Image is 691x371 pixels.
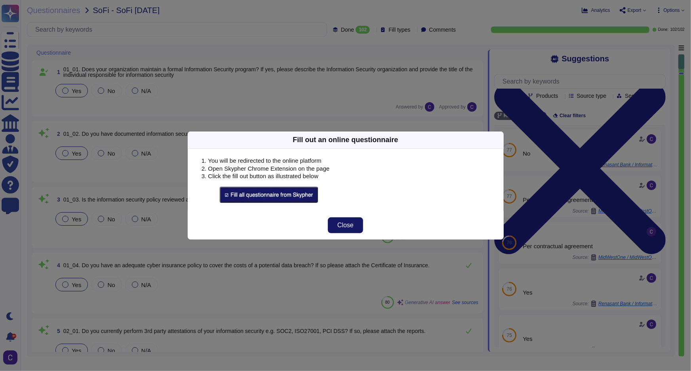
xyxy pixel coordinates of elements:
[208,172,496,180] li: Click the fill out button as illustrated below
[337,222,354,228] span: Close
[219,186,318,203] img: skypherFillButton
[293,135,398,145] div: Fill out an online questionnaire
[208,157,496,165] li: You will be redirected to the online platform
[208,165,496,173] li: Open Skypher Chrome Extension on the page
[328,217,363,233] button: Close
